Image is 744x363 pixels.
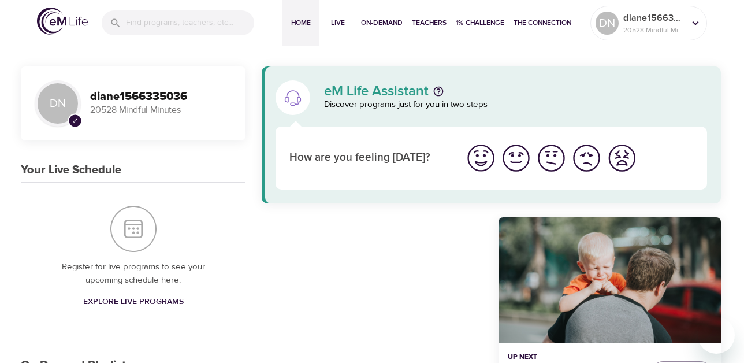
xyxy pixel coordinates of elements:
img: eM Life Assistant [284,88,302,107]
p: eM Life Assistant [324,84,429,98]
img: worst [606,142,638,174]
p: 20528 Mindful Minutes [623,25,685,35]
span: Explore Live Programs [83,295,184,309]
button: I'm feeling worst [604,140,639,176]
h3: diane1566335036 [90,90,232,103]
div: DN [35,80,81,127]
button: Mindful Daily [499,217,721,343]
button: I'm feeling great [463,140,499,176]
p: Up Next [508,352,642,362]
img: ok [535,142,567,174]
span: Teachers [412,17,447,29]
h3: Your Live Schedule [21,164,121,177]
span: 1% Challenge [456,17,504,29]
p: Discover programs just for you in two steps [324,98,707,112]
img: logo [37,8,88,35]
button: I'm feeling bad [569,140,604,176]
p: How are you feeling [DATE]? [289,150,449,166]
p: Register for live programs to see your upcoming schedule here. [44,261,222,287]
img: good [500,142,532,174]
input: Find programs, teachers, etc... [126,10,254,35]
p: 20528 Mindful Minutes [90,103,232,117]
div: DN [596,12,619,35]
iframe: Button to launch messaging window [698,317,735,354]
button: I'm feeling ok [534,140,569,176]
img: great [465,142,497,174]
span: Live [324,17,352,29]
span: Home [287,17,315,29]
button: I'm feeling good [499,140,534,176]
a: Explore Live Programs [79,291,188,313]
img: Your Live Schedule [110,206,157,252]
img: bad [571,142,602,174]
span: On-Demand [361,17,403,29]
span: The Connection [514,17,571,29]
p: diane1566335036 [623,11,685,25]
